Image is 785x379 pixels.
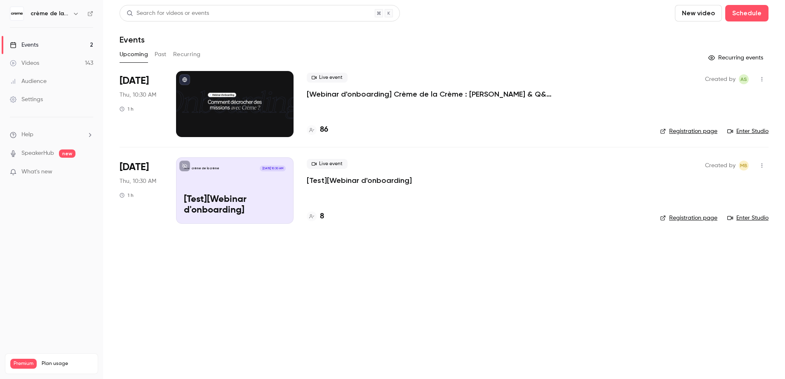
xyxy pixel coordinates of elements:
[307,175,412,185] a: [Test][Webinar d'onboarding]
[307,159,348,169] span: Live event
[31,9,69,18] h6: crème de la crème
[727,127,769,135] a: Enter Studio
[260,166,285,171] span: [DATE] 10:30 AM
[21,130,33,139] span: Help
[10,59,39,67] div: Videos
[120,71,163,137] div: Oct 23 Thu, 10:30 AM (Europe/Paris)
[120,91,156,99] span: Thu, 10:30 AM
[660,214,717,222] a: Registration page
[184,194,286,216] p: [Test][Webinar d'onboarding]
[740,161,747,171] span: mb
[192,166,219,171] p: crème de la crème
[42,360,93,367] span: Plan usage
[660,127,717,135] a: Registration page
[120,157,163,223] div: Jan 1 Thu, 10:30 AM (Europe/Paris)
[59,149,75,158] span: new
[120,35,145,45] h1: Events
[320,211,324,222] h4: 8
[675,5,722,21] button: New video
[307,89,554,99] a: [Webinar d'onboarding] Crème de la Crème : [PERSON_NAME] & Q&A par [PERSON_NAME]
[120,161,149,174] span: [DATE]
[10,95,43,104] div: Settings
[320,124,328,135] h4: 86
[705,161,736,171] span: Created by
[705,51,769,64] button: Recurring events
[21,168,52,176] span: What's new
[10,7,24,20] img: crème de la crème
[307,124,328,135] a: 86
[120,74,149,88] span: [DATE]
[155,48,167,61] button: Past
[739,74,749,84] span: Alexandre Sutra
[10,130,93,139] li: help-dropdown-opener
[120,177,156,185] span: Thu, 10:30 AM
[10,41,38,49] div: Events
[10,77,47,85] div: Audience
[307,73,348,83] span: Live event
[725,5,769,21] button: Schedule
[120,48,148,61] button: Upcoming
[705,74,736,84] span: Created by
[307,211,324,222] a: 8
[120,192,134,199] div: 1 h
[173,48,201,61] button: Recurring
[21,149,54,158] a: SpeakerHub
[727,214,769,222] a: Enter Studio
[10,359,37,369] span: Premium
[127,9,209,18] div: Search for videos or events
[176,157,294,223] a: [Test][Webinar d'onboarding] crème de la crème[DATE] 10:30 AM[Test][Webinar d'onboarding]
[739,161,749,171] span: melanie b
[120,106,134,112] div: 1 h
[740,74,747,84] span: AS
